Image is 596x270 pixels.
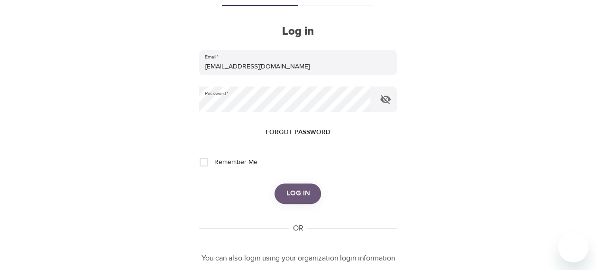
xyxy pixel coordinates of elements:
p: You can also login using your organization login information [199,253,396,264]
iframe: Button to launch messaging window [558,232,588,262]
span: Forgot password [266,126,330,138]
span: Remember Me [214,157,257,167]
div: OR [289,223,307,234]
button: Log in [275,183,321,203]
h2: Log in [199,25,396,39]
button: Forgot password [262,124,334,141]
span: Log in [286,187,310,200]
